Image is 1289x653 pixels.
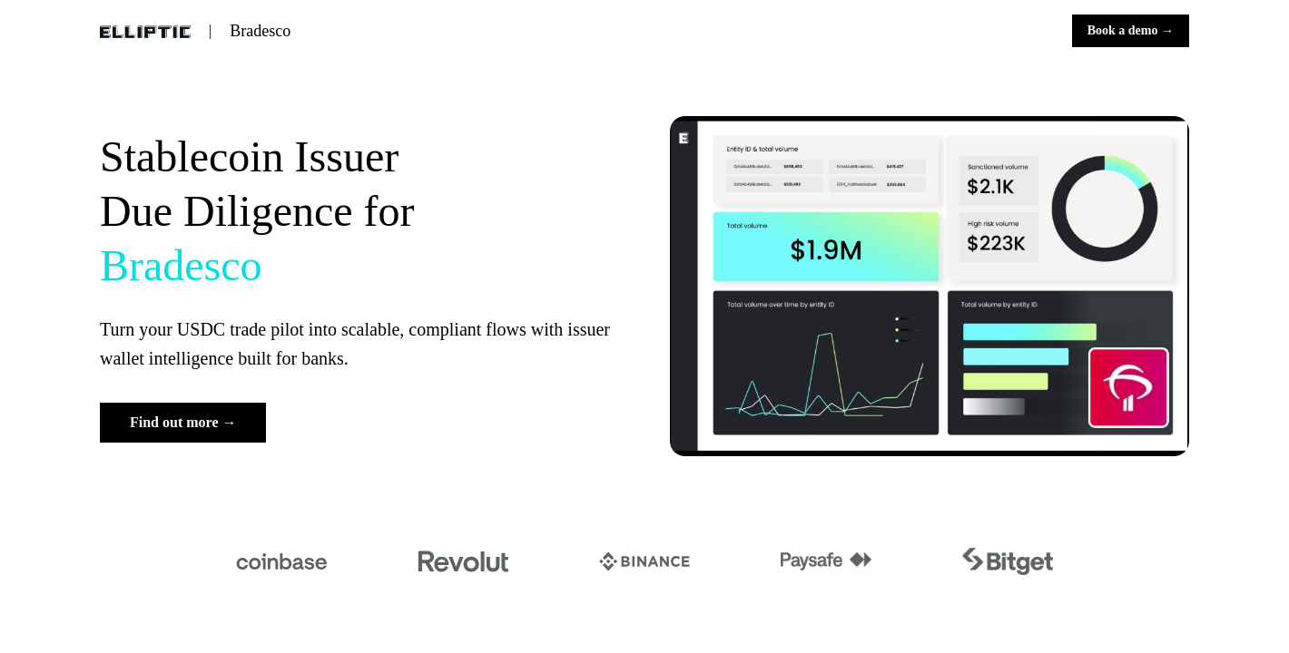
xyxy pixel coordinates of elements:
p: | [209,20,212,42]
p: Bradesco [230,19,290,44]
button: Book a demo → [1072,15,1189,47]
span: Bradesco [100,241,262,289]
p: Stablecoin Issuer Due Diligence for [100,130,619,293]
p: Turn your USDC trade pilot into scalable, compliant flows with issuer wallet intelligence built f... [100,315,619,374]
button: Find out more → [100,403,266,443]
